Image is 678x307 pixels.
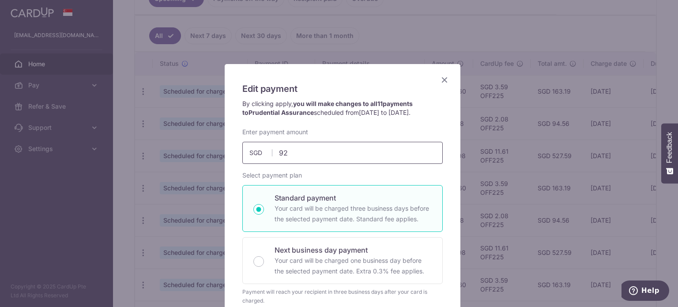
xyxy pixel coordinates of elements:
strong: you will make changes to all payments to [242,100,413,116]
p: By clicking apply, scheduled from . [242,99,443,117]
p: Standard payment [275,193,432,203]
input: 0.00 [242,142,443,164]
button: Close [439,75,450,85]
iframe: Opens a widget where you can find more information [621,280,669,303]
h5: Edit payment [242,82,443,96]
button: Feedback - Show survey [661,123,678,183]
span: SGD [249,148,272,157]
p: Your card will be charged three business days before the selected payment date. Standard fee appl... [275,203,432,224]
div: Payment will reach your recipient in three business days after your card is charged. [242,288,443,305]
label: Enter payment amount [242,128,308,136]
label: Select payment plan [242,171,302,180]
span: Prudential Assurance [249,109,314,116]
span: Feedback [666,132,674,163]
span: 11 [377,100,383,107]
span: [DATE] to [DATE] [359,109,409,116]
p: Your card will be charged one business day before the selected payment date. Extra 0.3% fee applies. [275,255,432,277]
p: Next business day payment [275,245,432,255]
